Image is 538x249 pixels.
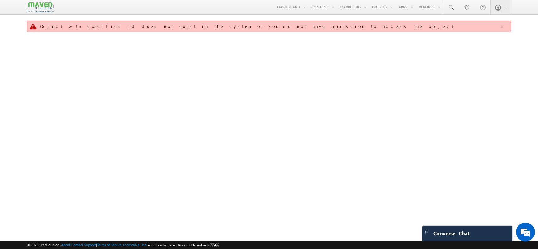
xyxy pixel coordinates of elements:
div: Object with specified Id does not exist in the system or You do not have permission to access the... [40,24,499,29]
span: Converse - Chat [433,230,470,236]
img: Custom Logo [27,2,53,13]
img: carter-drag [424,230,429,235]
a: About [61,243,70,247]
a: Terms of Service [97,243,122,247]
span: 77978 [210,243,219,247]
a: Acceptable Use [123,243,147,247]
span: © 2025 LeadSquared | | | | | [27,242,219,248]
a: Contact Support [71,243,96,247]
span: Your Leadsquared Account Number is [148,243,219,247]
